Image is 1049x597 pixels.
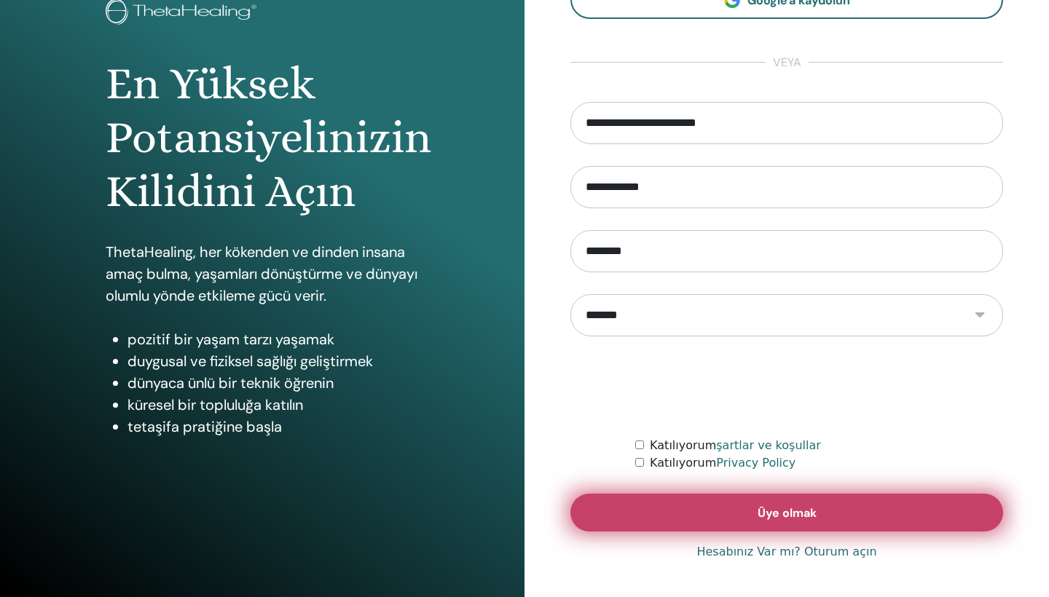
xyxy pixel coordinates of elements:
[676,358,897,415] iframe: reCAPTCHA
[716,456,795,470] a: Privacy Policy
[766,54,809,71] span: veya
[127,350,419,372] li: duygusal ve fiziksel sağlığı geliştirmek
[650,454,795,472] label: Katılıyorum
[696,543,876,561] a: Hesabınız Var mı? Oturum açın
[716,438,821,452] a: şartlar ve koşullar
[650,437,821,454] label: Katılıyorum
[758,505,817,521] span: Üye olmak
[106,241,419,307] p: ThetaHealing, her kökenden ve dinden insana amaç bulma, yaşamları dönüştürme ve dünyayı olumlu yö...
[570,494,1003,531] button: Üye olmak
[127,394,419,416] li: küresel bir topluluğa katılın
[127,328,419,350] li: pozitif bir yaşam tarzı yaşamak
[127,372,419,394] li: dünyaca ünlü bir teknik öğrenin
[127,416,419,438] li: tetaşifa pratiğine başla
[106,57,419,219] h1: En Yüksek Potansiyelinizin Kilidini Açın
